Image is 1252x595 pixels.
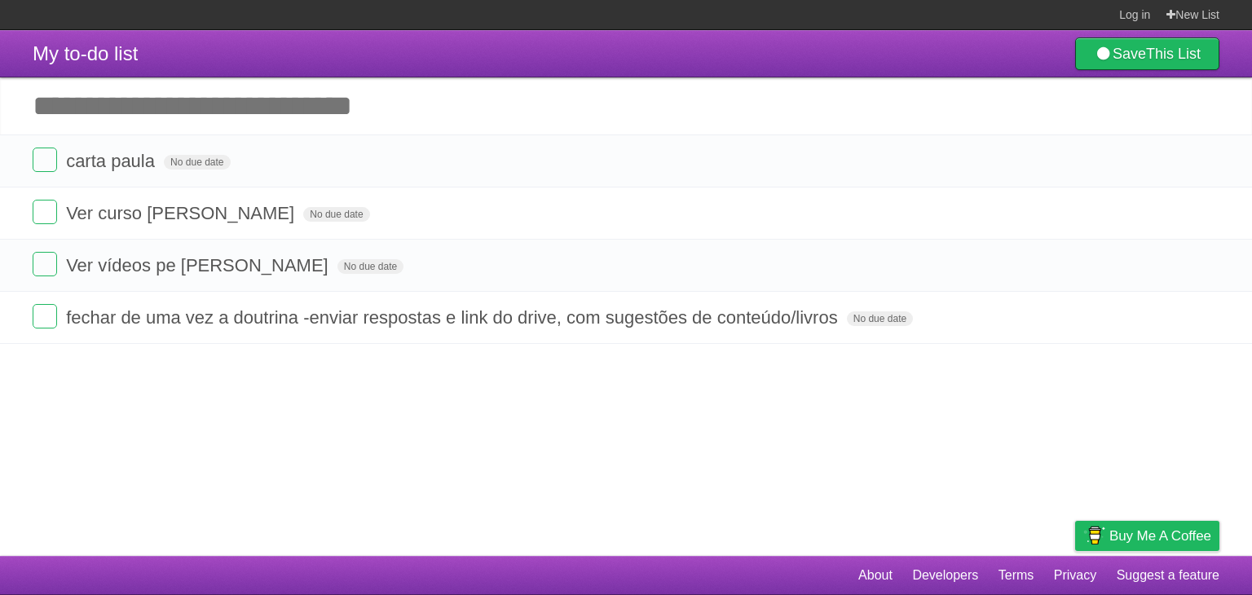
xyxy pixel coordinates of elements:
b: This List [1146,46,1201,62]
label: Done [33,200,57,224]
span: fechar de uma vez a doutrina -enviar respostas e link do drive, com sugestões de conteúdo/livros [66,307,842,328]
span: Buy me a coffee [1109,522,1211,550]
a: Buy me a coffee [1075,521,1219,551]
label: Done [33,252,57,276]
a: SaveThis List [1075,37,1219,70]
span: Ver vídeos pe [PERSON_NAME] [66,255,333,275]
label: Done [33,148,57,172]
a: Privacy [1054,560,1096,591]
a: Developers [912,560,978,591]
span: My to-do list [33,42,138,64]
span: No due date [303,207,369,222]
span: Ver curso [PERSON_NAME] [66,203,298,223]
a: About [858,560,893,591]
label: Done [33,304,57,328]
span: No due date [164,155,230,170]
span: carta paula [66,151,159,171]
span: No due date [847,311,913,326]
span: No due date [337,259,403,274]
a: Terms [999,560,1034,591]
img: Buy me a coffee [1083,522,1105,549]
a: Suggest a feature [1117,560,1219,591]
